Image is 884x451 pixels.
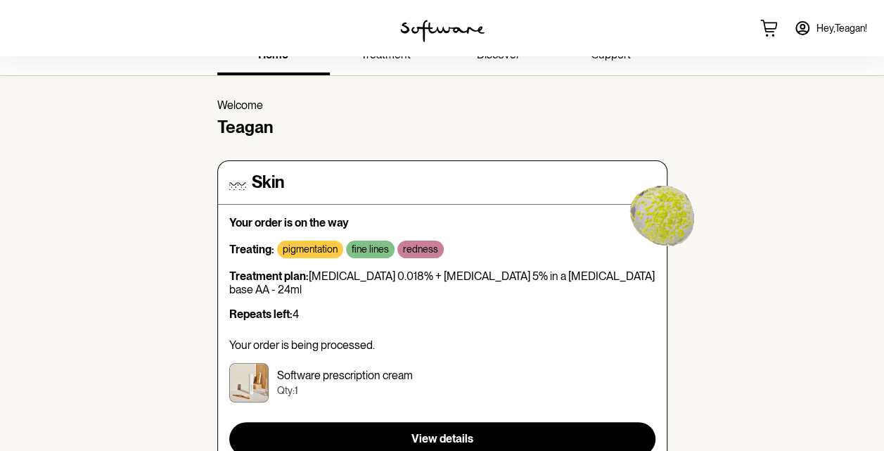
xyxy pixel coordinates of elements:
p: Qty: 1 [277,385,413,397]
p: 4 [229,307,655,321]
p: redness [403,243,438,255]
img: yellow-blob.9da643008c2f38f7bdc4.gif [617,172,707,262]
p: pigmentation [283,243,338,255]
img: software logo [400,20,485,42]
span: View details [411,432,473,445]
p: [MEDICAL_DATA] 0.018% + [MEDICAL_DATA] 5% in a [MEDICAL_DATA] base AA - 24ml [229,269,655,296]
h4: Skin [252,172,284,193]
p: Your order is on the way [229,216,655,229]
span: Hey, Teagan ! [816,23,867,34]
a: Hey,Teagan! [786,11,876,45]
p: Your order is being processed. [229,338,655,352]
p: Software prescription cream [277,369,413,382]
img: ckrj7zkjy00033h5xptmbqh6o.jpg [229,363,269,402]
strong: Treating: [229,243,274,256]
p: Welcome [217,99,667,112]
h4: Teagan [217,117,667,138]
strong: Treatment plan: [229,269,309,283]
p: fine lines [352,243,389,255]
strong: Repeats left: [229,307,293,321]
